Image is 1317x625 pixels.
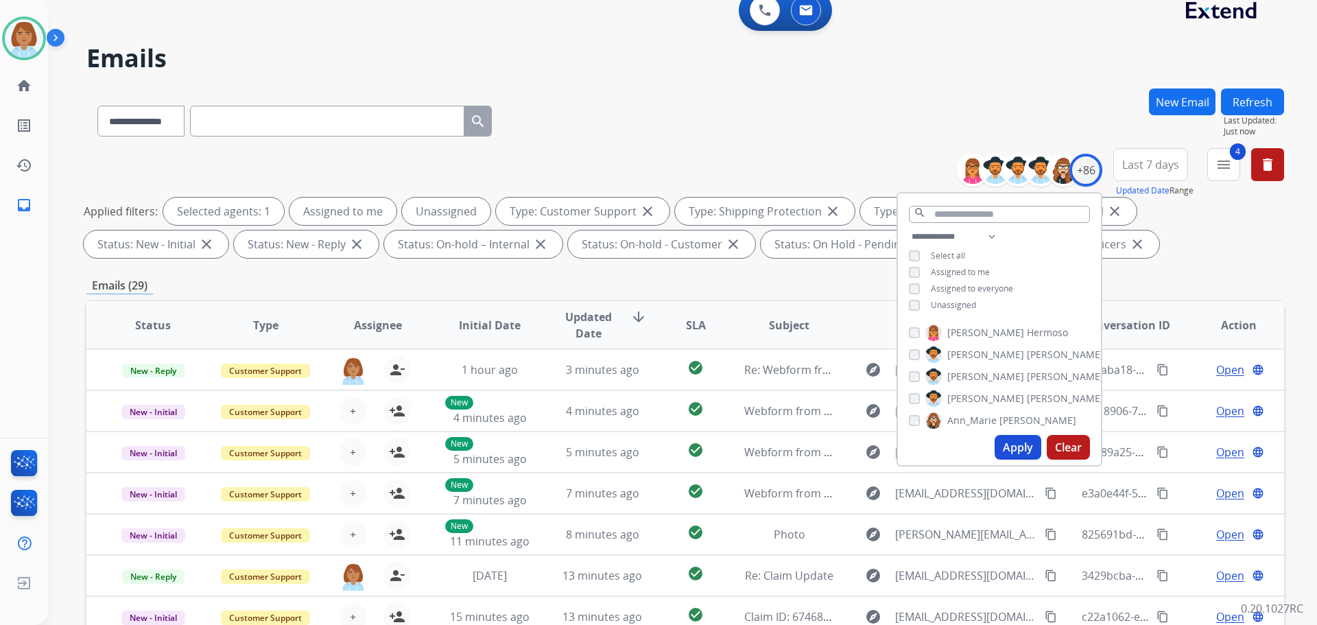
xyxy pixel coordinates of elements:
[340,356,367,385] img: agent-avatar
[221,364,310,378] span: Customer Support
[253,317,278,333] span: Type
[566,527,639,542] span: 8 minutes ago
[221,446,310,460] span: Customer Support
[1252,446,1264,458] mat-icon: language
[532,236,549,252] mat-icon: close
[389,609,405,625] mat-icon: person_add
[566,362,639,377] span: 3 minutes ago
[744,486,1055,501] span: Webform from [EMAIL_ADDRESS][DOMAIN_NAME] on [DATE]
[1216,362,1244,378] span: Open
[931,250,965,261] span: Select all
[470,113,486,130] mat-icon: search
[744,362,1073,377] span: Re: Webform from [EMAIL_ADDRESS][DOMAIN_NAME] on [DATE]
[445,478,473,492] p: New
[1045,611,1057,623] mat-icon: content_copy
[221,569,310,584] span: Customer Support
[350,444,356,460] span: +
[865,526,881,543] mat-icon: explore
[687,606,704,623] mat-icon: check_circle
[1113,148,1188,181] button: Last 7 days
[630,309,647,325] mat-icon: arrow_downward
[389,362,405,378] mat-icon: person_remove
[947,326,1024,340] span: [PERSON_NAME]
[566,486,639,501] span: 7 minutes ago
[221,528,310,543] span: Customer Support
[824,203,841,220] mat-icon: close
[121,611,185,625] span: New - Initial
[1156,405,1169,417] mat-icon: content_copy
[999,414,1076,427] span: [PERSON_NAME]
[687,524,704,541] mat-icon: check_circle
[1027,370,1104,384] span: [PERSON_NAME]
[895,362,1036,378] span: [EMAIL_ADDRESS][DOMAIN_NAME]
[566,403,639,418] span: 4 minutes ago
[947,392,1024,405] span: [PERSON_NAME]
[221,487,310,502] span: Customer Support
[947,348,1024,362] span: [PERSON_NAME]
[1216,609,1244,625] span: Open
[1252,611,1264,623] mat-icon: language
[687,483,704,499] mat-icon: check_circle
[1156,364,1169,376] mat-icon: content_copy
[1027,392,1104,405] span: [PERSON_NAME]
[895,485,1036,502] span: [EMAIL_ADDRESS][DOMAIN_NAME]
[234,231,379,258] div: Status: New - Reply
[1156,611,1169,623] mat-icon: content_copy
[1221,89,1284,115] button: Refresh
[1106,203,1123,220] mat-icon: close
[1082,568,1293,583] span: 3429bcba-38d9-4a20-b5eb-fcc6b2db28c6
[865,444,881,460] mat-icon: explore
[1172,301,1284,349] th: Action
[865,567,881,584] mat-icon: explore
[450,609,530,624] span: 15 minutes ago
[86,277,153,294] p: Emails (29)
[865,403,881,419] mat-icon: explore
[1069,154,1102,187] div: +86
[895,526,1036,543] span: [PERSON_NAME][EMAIL_ADDRESS][PERSON_NAME][DOMAIN_NAME]
[865,362,881,378] mat-icon: explore
[163,198,284,225] div: Selected agents: 1
[1082,317,1170,333] span: Conversation ID
[445,396,473,410] p: New
[687,442,704,458] mat-icon: check_circle
[687,401,704,417] mat-icon: check_circle
[947,414,997,427] span: Ann_Marie
[1252,364,1264,376] mat-icon: language
[389,444,405,460] mat-icon: person_add
[221,405,310,419] span: Customer Support
[350,526,356,543] span: +
[84,203,158,220] p: Applied filters:
[1252,569,1264,582] mat-icon: language
[1156,569,1169,582] mat-icon: content_copy
[1129,236,1146,252] mat-icon: close
[687,359,704,376] mat-icon: check_circle
[389,567,405,584] mat-icon: person_remove
[445,437,473,451] p: New
[121,487,185,502] span: New - Initial
[895,567,1036,584] span: [EMAIL_ADDRESS][DOMAIN_NAME]
[895,444,1036,460] span: [PERSON_NAME][EMAIL_ADDRESS][PERSON_NAME][DOMAIN_NAME]
[16,78,32,94] mat-icon: home
[453,493,527,508] span: 7 minutes ago
[914,207,926,219] mat-icon: search
[86,45,1284,72] h2: Emails
[686,317,706,333] span: SLA
[1027,326,1068,340] span: Hermoso
[931,283,1013,294] span: Assigned to everyone
[1045,487,1057,499] mat-icon: content_copy
[389,485,405,502] mat-icon: person_add
[1216,567,1244,584] span: Open
[122,364,185,378] span: New - Reply
[947,370,1024,384] span: [PERSON_NAME]
[1045,528,1057,541] mat-icon: content_copy
[1116,185,1170,196] button: Updated Date
[566,445,639,460] span: 5 minutes ago
[348,236,365,252] mat-icon: close
[725,236,741,252] mat-icon: close
[450,534,530,549] span: 11 minutes ago
[473,568,507,583] span: [DATE]
[1216,485,1244,502] span: Open
[350,403,356,419] span: +
[16,197,32,213] mat-icon: inbox
[562,568,642,583] span: 13 minutes ago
